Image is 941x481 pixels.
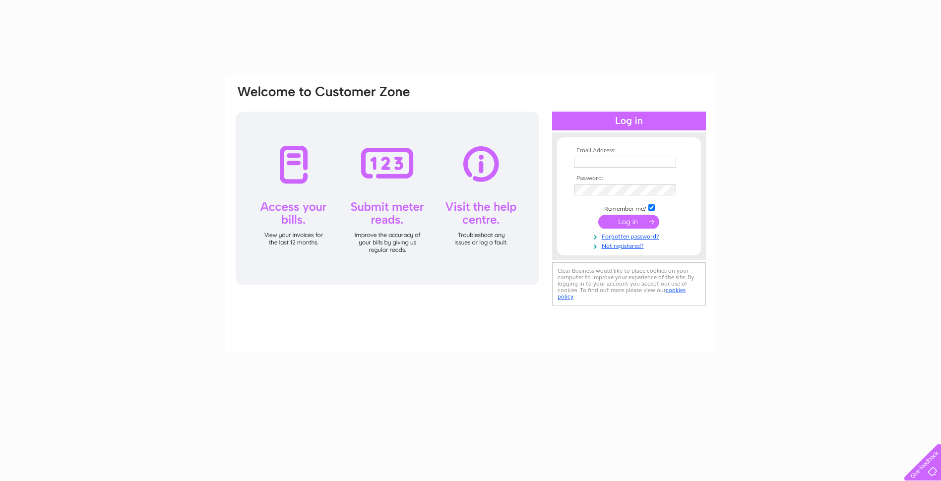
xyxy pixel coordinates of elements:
a: cookies policy [558,287,686,300]
th: Email Address: [571,147,687,154]
div: Clear Business would like to place cookies on your computer to improve your experience of the sit... [552,262,706,305]
input: Submit [598,215,659,229]
a: Not registered? [574,240,687,250]
a: Forgotten password? [574,231,687,240]
th: Password: [571,175,687,182]
td: Remember me? [571,203,687,213]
